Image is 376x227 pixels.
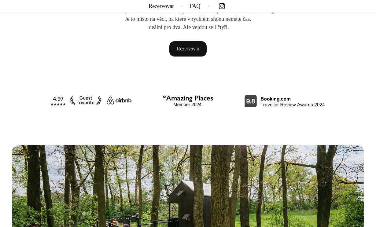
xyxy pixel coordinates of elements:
p: Ideální pro dva. Ale vejdou se i čtyři. [90,23,286,31]
img: Amazing Places Member [147,93,229,108]
p: Je to místo na věci, na které v rychlém shonu nemáte čas. [90,15,286,23]
a: Rezervovat [169,41,207,57]
img: Airbnb Guest Favorite 4.97 [50,96,132,106]
img: 9.8 Booking.com Traveller Review Awards 2024 [244,94,326,107]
